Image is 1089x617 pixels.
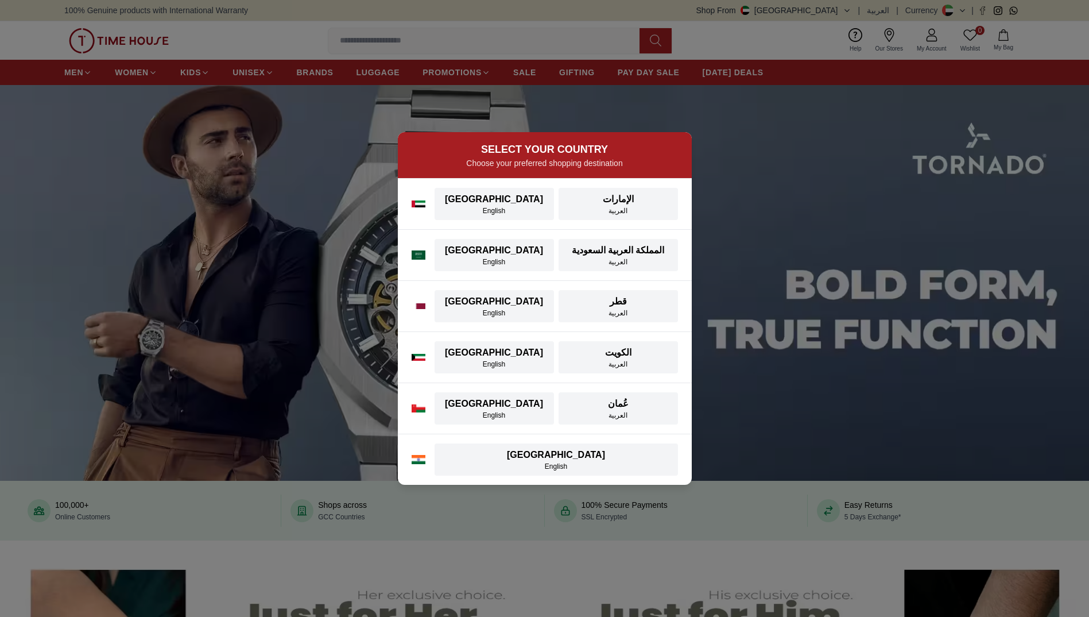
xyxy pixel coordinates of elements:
div: العربية [565,308,671,318]
div: [GEOGRAPHIC_DATA] [441,192,547,206]
div: قطر [565,295,671,308]
div: [GEOGRAPHIC_DATA] [441,448,671,462]
button: [GEOGRAPHIC_DATA]English [435,444,678,476]
div: [GEOGRAPHIC_DATA] [441,397,547,411]
div: English [441,257,547,267]
div: English [441,308,547,318]
p: Choose your preferred shopping destination [412,157,678,169]
button: عُمانالعربية [559,392,678,425]
div: المملكة العربية السعودية [565,244,671,257]
div: [GEOGRAPHIC_DATA] [441,295,547,308]
button: [GEOGRAPHIC_DATA]English [435,392,554,425]
img: Qatar flag [412,303,425,309]
button: الإماراتالعربية [559,188,678,220]
img: Oman flag [412,404,425,412]
div: العربية [565,257,671,267]
button: الكويتالعربية [559,341,678,373]
button: المملكة العربية السعوديةالعربية [559,239,678,271]
button: قطرالعربية [559,290,678,322]
div: عُمان [565,397,671,411]
div: English [441,411,547,420]
div: العربية [565,360,671,369]
div: English [441,206,547,215]
img: Kuwait flag [412,354,425,361]
img: Saudi Arabia flag [412,250,425,260]
div: English [441,360,547,369]
button: [GEOGRAPHIC_DATA]English [435,188,554,220]
div: [GEOGRAPHIC_DATA] [441,244,547,257]
div: English [441,462,671,471]
button: [GEOGRAPHIC_DATA]English [435,341,554,373]
button: [GEOGRAPHIC_DATA]English [435,290,554,322]
div: العربية [565,411,671,420]
img: UAE flag [412,200,425,207]
button: [GEOGRAPHIC_DATA]English [435,239,554,271]
div: الكويت [565,346,671,360]
img: India flag [412,455,425,464]
div: الإمارات [565,192,671,206]
div: العربية [565,206,671,215]
div: [GEOGRAPHIC_DATA] [441,346,547,360]
h2: SELECT YOUR COUNTRY [412,141,678,157]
